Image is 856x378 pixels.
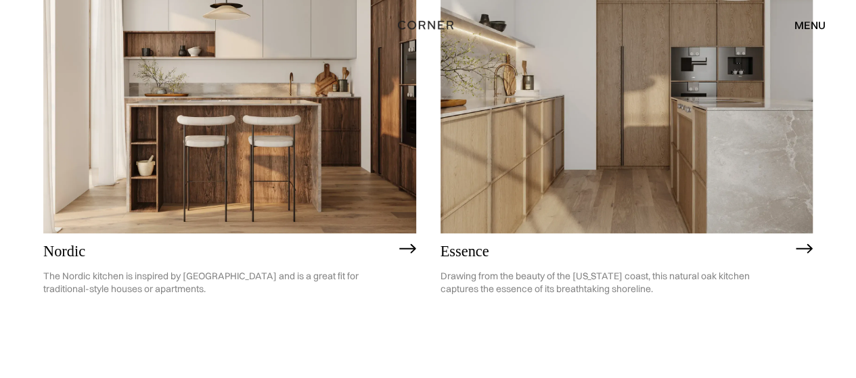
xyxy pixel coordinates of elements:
div: menu [781,14,826,37]
h2: Essence [441,243,790,260]
div: menu [794,20,826,30]
h2: Nordic [43,243,392,260]
a: home [400,16,457,34]
p: The Nordic kitchen is inspired by [GEOGRAPHIC_DATA] and is a great fit for traditional-style hous... [43,260,392,306]
p: Drawing from the beauty of the [US_STATE] coast, this natural oak kitchen captures the essence of... [441,260,790,306]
